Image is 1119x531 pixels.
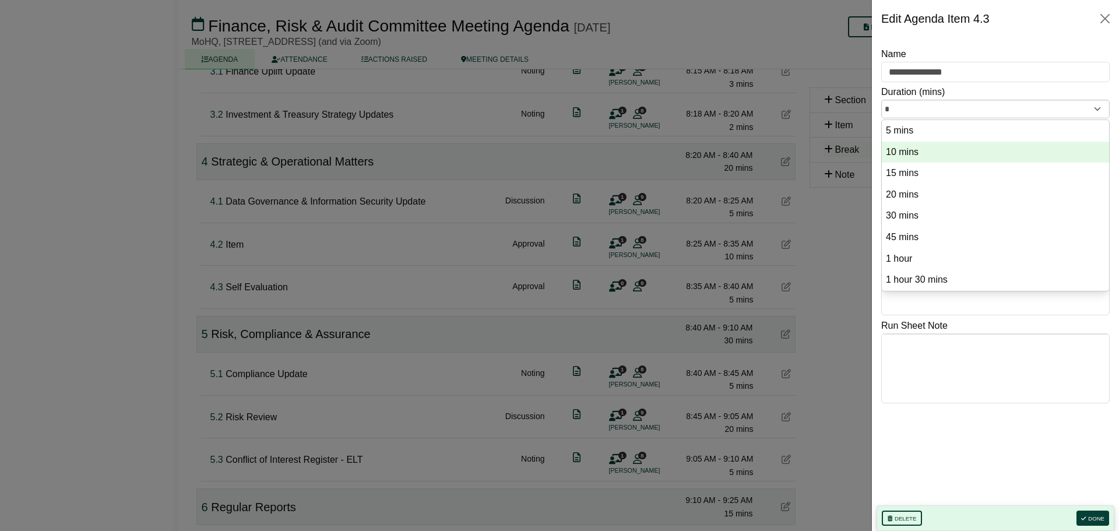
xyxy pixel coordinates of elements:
[885,187,1106,203] option: 20 mins
[885,230,1106,245] option: 45 mins
[885,251,1106,267] option: 1 hour
[882,184,1109,206] li: 20
[1096,9,1114,28] button: Close
[882,269,1109,291] li: 90
[882,248,1109,270] li: 60
[882,205,1109,227] li: 30
[882,142,1109,163] li: 10
[885,123,1106,139] option: 5 mins
[882,227,1109,248] li: 45
[885,208,1106,224] option: 30 mins
[882,163,1109,184] li: 15
[881,9,990,28] div: Edit Agenda Item 4.3
[885,145,1106,160] option: 10 mins
[885,166,1106,181] option: 15 mins
[881,47,906,62] label: Name
[882,511,922,526] button: Delete
[885,272,1106,288] option: 1 hour 30 mins
[882,120,1109,142] li: 5
[1076,511,1109,526] button: Done
[881,85,945,100] label: Duration (mins)
[881,318,948,333] label: Run Sheet Note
